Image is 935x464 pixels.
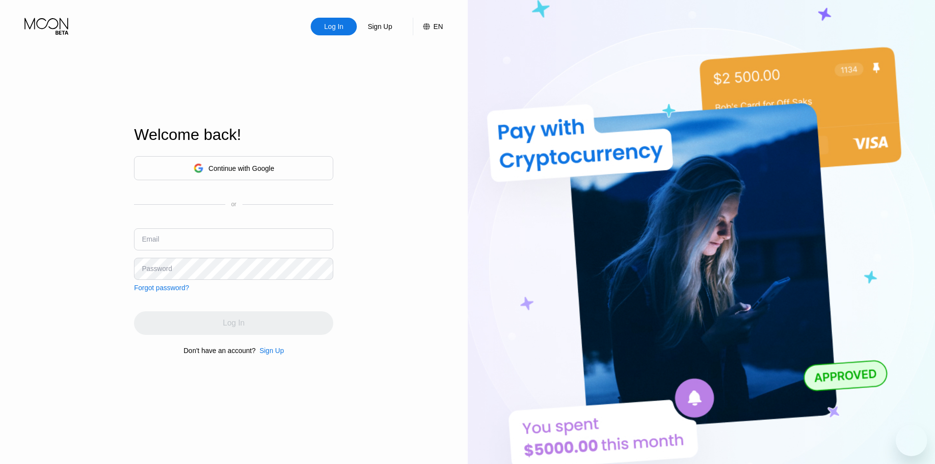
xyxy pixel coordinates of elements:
[367,22,393,31] div: Sign Up
[256,347,284,355] div: Sign Up
[413,18,443,35] div: EN
[209,164,274,172] div: Continue with Google
[134,284,189,292] div: Forgot password?
[184,347,256,355] div: Don't have an account?
[231,201,237,208] div: or
[896,425,927,456] iframe: Button to launch messaging window
[357,18,403,35] div: Sign Up
[134,156,333,180] div: Continue with Google
[134,126,333,144] div: Welcome back!
[323,22,345,31] div: Log In
[260,347,284,355] div: Sign Up
[433,23,443,30] div: EN
[142,265,172,273] div: Password
[142,235,159,243] div: Email
[311,18,357,35] div: Log In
